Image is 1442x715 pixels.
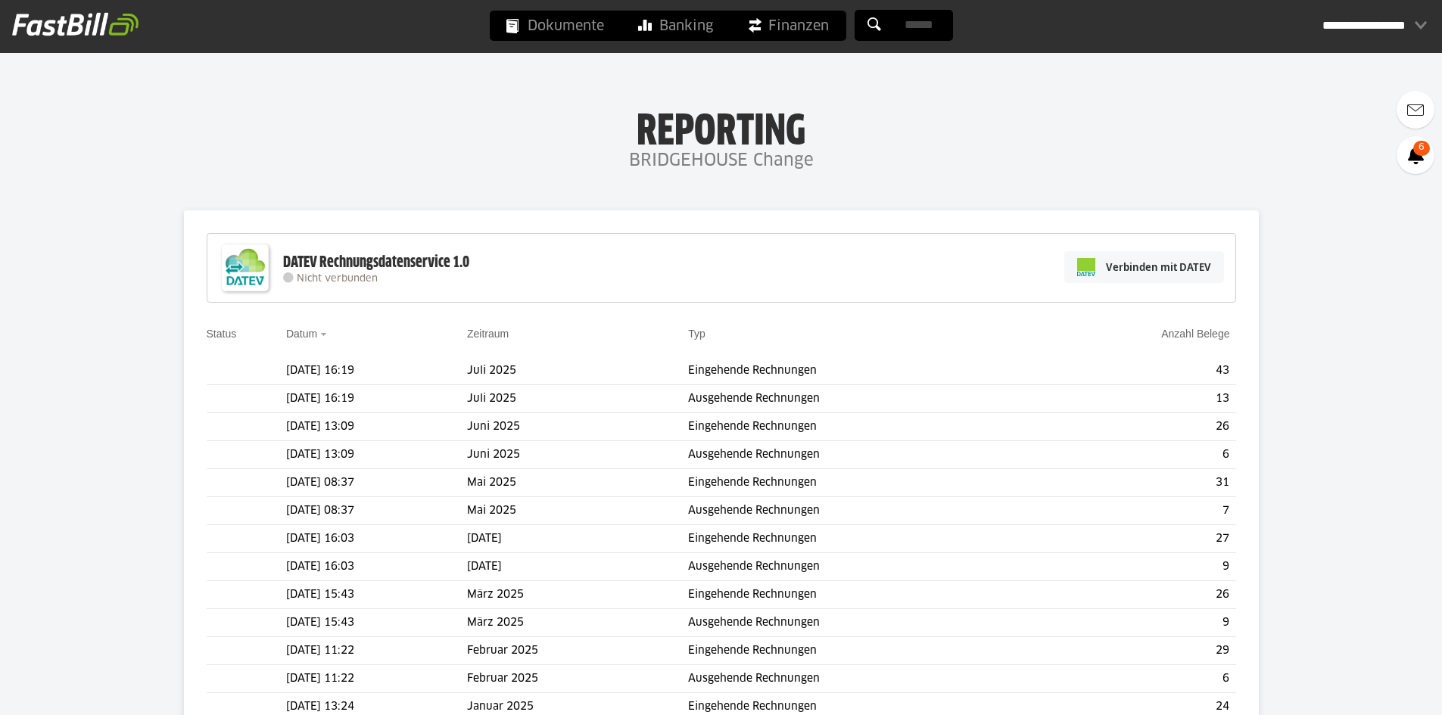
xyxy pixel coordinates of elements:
[747,11,829,41] span: Finanzen
[1038,553,1235,581] td: 9
[467,413,688,441] td: Juni 2025
[467,553,688,581] td: [DATE]
[207,328,237,340] a: Status
[297,274,378,284] span: Nicht verbunden
[1397,136,1434,174] a: 6
[12,12,139,36] img: fastbill_logo_white.png
[730,11,846,41] a: Finanzen
[1038,637,1235,665] td: 29
[1038,469,1235,497] td: 31
[1106,260,1211,275] span: Verbinden mit DATEV
[1038,581,1235,609] td: 26
[1038,665,1235,693] td: 6
[286,525,467,553] td: [DATE] 16:03
[688,665,1038,693] td: Ausgehende Rechnungen
[688,357,1038,385] td: Eingehende Rechnungen
[286,497,467,525] td: [DATE] 08:37
[467,525,688,553] td: [DATE]
[467,637,688,665] td: Februar 2025
[688,525,1038,553] td: Eingehende Rechnungen
[506,11,604,41] span: Dokumente
[1161,328,1229,340] a: Anzahl Belege
[286,441,467,469] td: [DATE] 13:09
[467,441,688,469] td: Juni 2025
[1038,525,1235,553] td: 27
[467,497,688,525] td: Mai 2025
[320,333,330,336] img: sort_desc.gif
[621,11,730,41] a: Banking
[286,609,467,637] td: [DATE] 15:43
[283,253,469,272] div: DATEV Rechnungsdatenservice 1.0
[286,357,467,385] td: [DATE] 16:19
[688,581,1038,609] td: Eingehende Rechnungen
[467,665,688,693] td: Februar 2025
[638,11,713,41] span: Banking
[688,469,1038,497] td: Eingehende Rechnungen
[286,553,467,581] td: [DATE] 16:03
[688,441,1038,469] td: Ausgehende Rechnungen
[688,637,1038,665] td: Eingehende Rechnungen
[1038,357,1235,385] td: 43
[151,107,1291,146] h1: Reporting
[286,665,467,693] td: [DATE] 11:22
[1064,251,1224,283] a: Verbinden mit DATEV
[688,385,1038,413] td: Ausgehende Rechnungen
[688,553,1038,581] td: Ausgehende Rechnungen
[688,328,705,340] a: Typ
[467,357,688,385] td: Juli 2025
[1325,670,1427,707] iframe: Öffnet ein Widget, in dem Sie weitere Informationen finden
[286,413,467,441] td: [DATE] 13:09
[215,238,276,298] img: DATEV-Datenservice Logo
[688,497,1038,525] td: Ausgehende Rechnungen
[286,385,467,413] td: [DATE] 16:19
[1038,413,1235,441] td: 26
[467,385,688,413] td: Juli 2025
[286,328,317,340] a: Datum
[467,469,688,497] td: Mai 2025
[1038,441,1235,469] td: 6
[688,413,1038,441] td: Eingehende Rechnungen
[490,11,621,41] a: Dokumente
[467,328,509,340] a: Zeitraum
[467,609,688,637] td: März 2025
[467,581,688,609] td: März 2025
[286,581,467,609] td: [DATE] 15:43
[286,637,467,665] td: [DATE] 11:22
[1413,141,1430,156] span: 6
[1077,258,1095,276] img: pi-datev-logo-farbig-24.svg
[1038,385,1235,413] td: 13
[688,609,1038,637] td: Ausgehende Rechnungen
[1038,609,1235,637] td: 9
[286,469,467,497] td: [DATE] 08:37
[1038,497,1235,525] td: 7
